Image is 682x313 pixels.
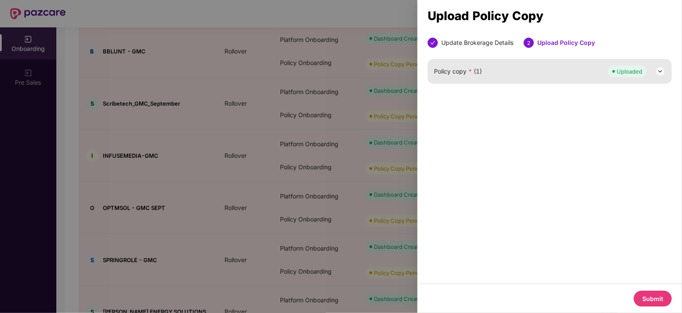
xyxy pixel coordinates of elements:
span: check [430,40,435,45]
span: Policy copy (1) [434,67,482,76]
div: Update Brokerage Details [441,38,513,48]
div: Upload Policy Copy [428,11,672,21]
img: svg+xml;base64,PHN2ZyB3aWR0aD0iMjQiIGhlaWdodD0iMjQiIHZpZXdCb3g9IjAgMCAyNCAyNCIgZmlsbD0ibm9uZSIgeG... [655,66,665,77]
button: Submit [634,291,672,307]
div: Upload Policy Copy [537,38,595,48]
div: Uploaded [617,67,642,76]
span: 2 [527,40,530,46]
